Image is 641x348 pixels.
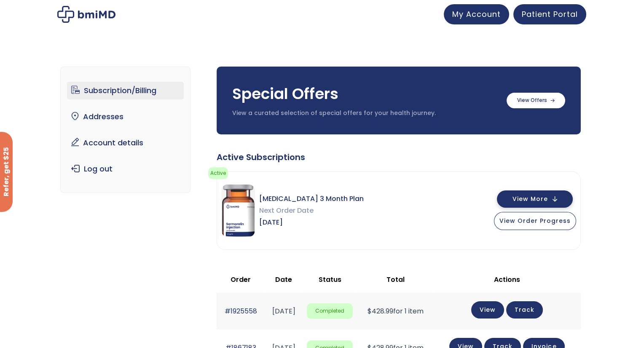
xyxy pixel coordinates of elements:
span: Active [208,167,228,179]
span: View More [512,196,548,202]
a: #1925558 [225,306,257,316]
span: [DATE] [259,217,364,228]
nav: Account pages [60,67,190,193]
a: Track [506,301,543,319]
a: Log out [67,160,184,178]
span: Order [231,275,251,284]
span: My Account [452,9,501,19]
time: [DATE] [272,306,295,316]
img: My account [57,6,115,23]
a: Account details [67,134,184,152]
span: Completed [307,303,353,319]
span: [MEDICAL_DATA] 3 Month Plan [259,193,364,205]
span: Date [275,275,292,284]
button: View Order Progress [494,212,576,230]
p: View a curated selection of special offers for your health journey. [232,109,498,118]
span: Patient Portal [522,9,578,19]
h3: Special Offers [232,83,498,104]
div: Active Subscriptions [217,151,581,163]
span: Status [318,275,341,284]
span: 428.99 [367,306,393,316]
a: Subscription/Billing [67,82,184,99]
a: Addresses [67,108,184,126]
span: Total [386,275,404,284]
a: View [471,301,504,319]
img: Sermorelin 3 Month Plan [221,185,255,237]
a: Patient Portal [513,4,586,24]
a: My Account [444,4,509,24]
span: Actions [494,275,520,284]
td: for 1 item [357,293,434,329]
button: View More [497,190,573,208]
span: View Order Progress [499,217,571,225]
span: $ [367,306,371,316]
span: Next Order Date [259,205,364,217]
